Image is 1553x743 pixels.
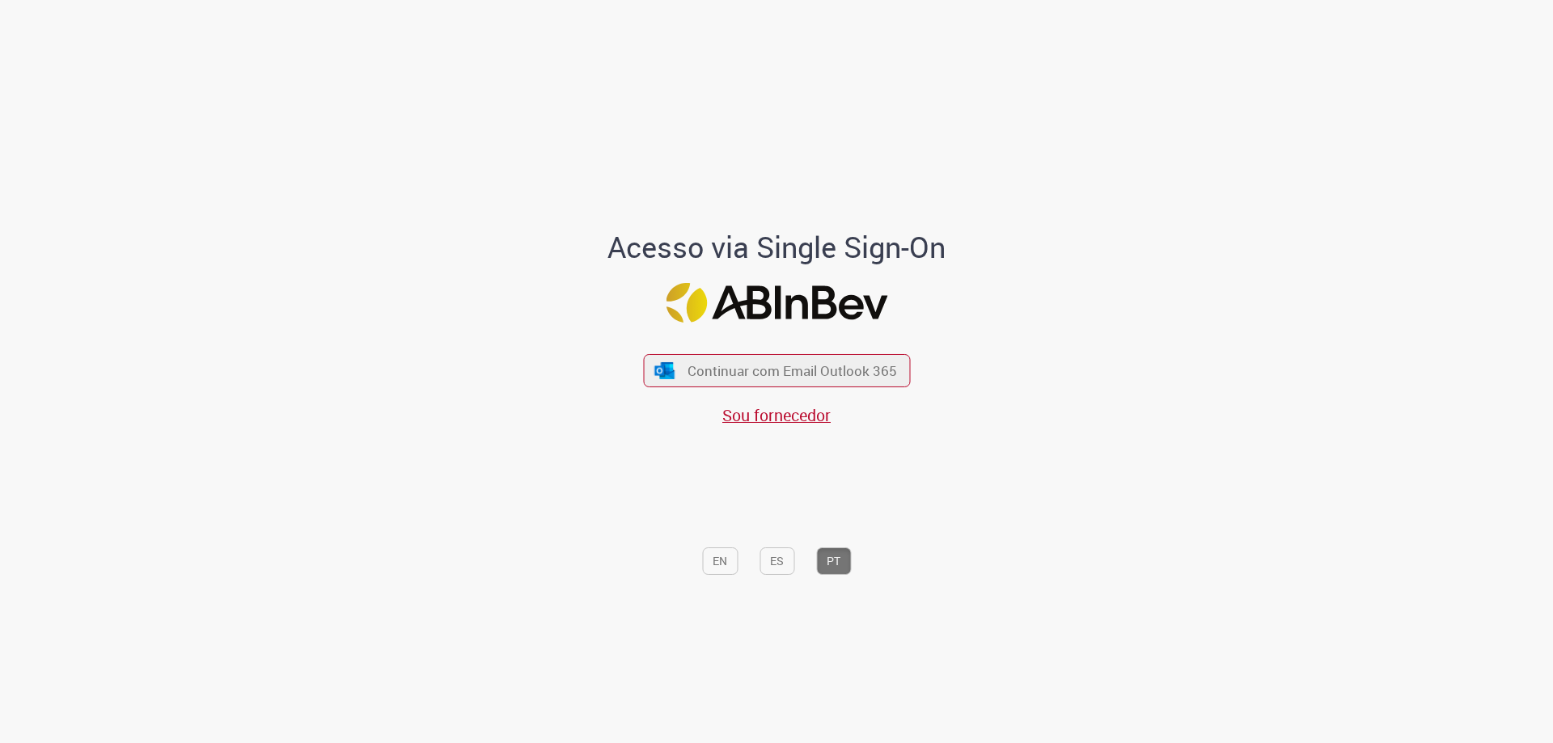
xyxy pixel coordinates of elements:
button: ES [760,547,794,575]
button: ícone Azure/Microsoft 360 Continuar com Email Outlook 365 [643,354,910,387]
button: PT [816,547,851,575]
img: Logo ABInBev [666,283,887,323]
button: EN [702,547,738,575]
span: Continuar com Email Outlook 365 [688,361,897,380]
a: Sou fornecedor [722,404,831,426]
img: ícone Azure/Microsoft 360 [654,362,676,379]
h1: Acesso via Single Sign-On [552,231,1001,264]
